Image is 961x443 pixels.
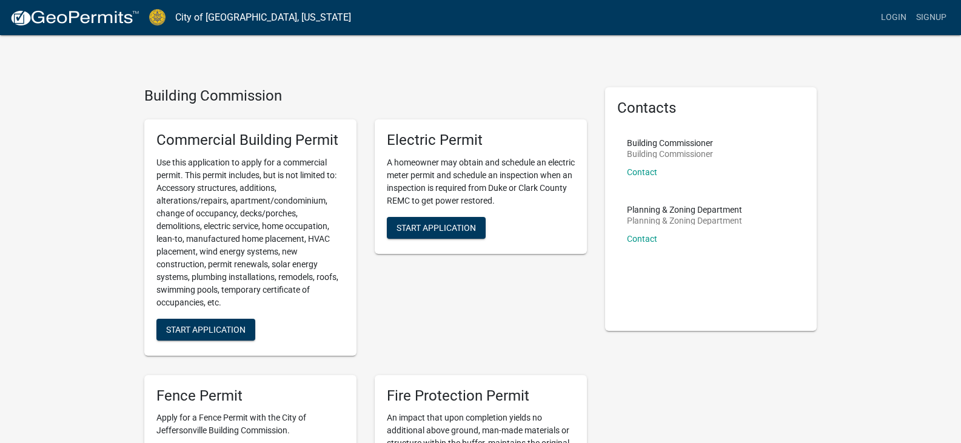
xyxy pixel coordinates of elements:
p: A homeowner may obtain and schedule an electric meter permit and schedule an inspection when an i... [387,156,575,207]
p: Building Commissioner [627,150,713,158]
button: Start Application [156,319,255,341]
a: Login [876,6,911,29]
span: Start Application [166,324,246,334]
h5: Electric Permit [387,132,575,149]
p: Use this application to apply for a commercial permit. This permit includes, but is not limited t... [156,156,344,309]
h5: Contacts [617,99,805,117]
p: Building Commissioner [627,139,713,147]
a: City of [GEOGRAPHIC_DATA], [US_STATE] [175,7,351,28]
button: Start Application [387,217,486,239]
h5: Fire Protection Permit [387,387,575,405]
a: Contact [627,167,657,177]
p: Planning & Zoning Department [627,216,742,225]
h5: Commercial Building Permit [156,132,344,149]
p: Planning & Zoning Department [627,205,742,214]
a: Signup [911,6,951,29]
h5: Fence Permit [156,387,344,405]
p: Apply for a Fence Permit with the City of Jeffersonville Building Commission. [156,411,344,437]
img: City of Jeffersonville, Indiana [149,9,166,25]
h4: Building Commission [144,87,587,105]
a: Contact [627,234,657,244]
span: Start Application [397,222,476,232]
